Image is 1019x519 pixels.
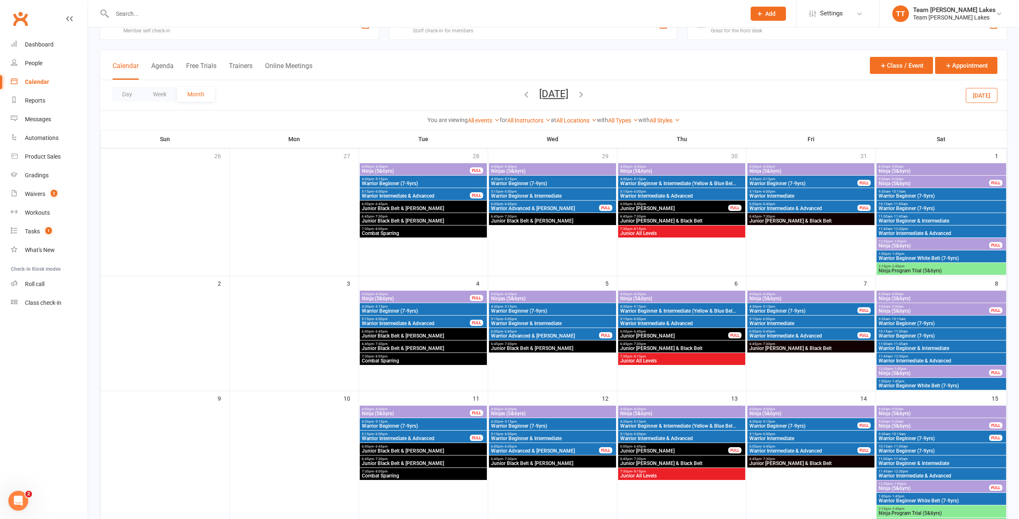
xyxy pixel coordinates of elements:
div: Great for the front desk [711,28,803,34]
span: 4:30pm [361,305,485,308]
span: 9:00am [878,305,990,308]
span: Warrior Beginner (7-9yrs) [878,333,1004,338]
span: - 6:45pm [503,330,517,333]
span: - 6:45pm [761,202,775,206]
a: Reports [11,91,88,110]
span: Junior [PERSON_NAME] & Black Belt [620,346,744,351]
span: - 4:30pm [632,292,646,296]
span: 6:45pm [491,215,614,218]
span: 7:30pm [361,227,485,231]
span: Ninja (5&6yrs) [620,169,744,174]
div: 8 [995,276,1007,290]
button: Trainers [229,62,253,80]
span: Combat Sparring [361,231,485,236]
span: 8:30am [878,165,1004,169]
span: Ninja (5&6yrs) [749,296,873,301]
span: - 4:30pm [632,165,646,169]
span: 4:00pm [361,165,470,169]
a: Dashboard [11,35,88,54]
span: Warrior Beginner & Intermediate (Yellow & Blue Bel... [620,308,744,313]
div: Messages [25,116,51,122]
span: 1:00pm [878,379,1004,383]
span: - 6:45pm [503,202,517,206]
span: 5:15pm [749,317,873,321]
div: 29 [602,149,617,162]
span: 4:00pm [361,407,470,411]
span: 6:45pm [749,342,873,346]
span: Warrior Intermediate & Advanced [361,193,470,198]
span: 4:30pm [620,305,744,308]
span: Junior [PERSON_NAME] & Black Belt [749,346,873,351]
span: - 7:30pm [761,342,775,346]
span: 12:30pm [878,367,990,371]
span: Warrior Beginner & Intermediate [491,321,614,326]
div: 13 [731,391,746,405]
span: 11:00am [878,215,1004,218]
span: 4:00pm [491,292,614,296]
span: - 6:00pm [761,190,775,193]
span: - 7:30pm [761,215,775,218]
div: TT [892,5,909,22]
div: FULL [728,332,742,338]
div: FULL [857,205,871,211]
span: - 9:00am [890,292,904,296]
div: FULL [989,307,1002,313]
span: 5:15pm [361,190,470,193]
span: 5:15pm [491,190,614,193]
span: 6:45pm [361,342,485,346]
span: 4:00pm [620,165,744,169]
span: - 4:30pm [761,292,775,296]
div: FULL [470,320,483,326]
span: - 11:00am [892,330,908,333]
span: 5:15pm [491,317,614,321]
span: Warrior Intermediate & Advanced [749,206,858,211]
div: FULL [989,242,1002,248]
span: Warrior Intermediate [749,321,873,326]
strong: with [597,117,608,123]
div: Automations [25,135,59,141]
span: 4:00pm [749,165,873,169]
span: Warrior Beginner (7-9yrs) [749,181,858,186]
span: 10:15am [878,330,1004,333]
span: - 6:00pm [632,190,646,193]
span: - 10:15am [890,190,906,193]
span: - 5:15pm [374,177,388,181]
div: 5 [605,276,617,290]
strong: with [638,117,650,123]
span: - 5:15pm [761,177,775,181]
span: 4:00pm [620,407,744,411]
span: - 4:30pm [503,165,517,169]
span: Ninja (5&6yrs) [878,169,1004,174]
div: Tasks [25,228,40,235]
span: Warrior Intermediate & Advanced [878,231,1004,236]
span: - 10:15am [890,317,906,321]
div: 2 [218,276,229,290]
a: Tasks 1 [11,222,88,241]
span: 11:45am [878,227,1004,231]
span: - 7:30pm [374,215,388,218]
span: - 6:45pm [374,202,388,206]
span: Warrior Advanced & [PERSON_NAME] [491,206,599,211]
div: 30 [731,149,746,162]
a: Workouts [11,203,88,222]
span: - 4:30pm [761,407,775,411]
span: 6:00pm [361,202,485,206]
span: - 5:15pm [761,305,775,308]
span: 6:00pm [749,202,858,206]
span: Junior Black Belt & [PERSON_NAME] [361,218,485,223]
div: Staff check-in for members [413,28,473,34]
div: Class check-in [25,299,61,306]
a: All Instructors [507,117,551,124]
button: Class / Event [870,57,933,74]
div: FULL [470,167,483,174]
div: Reports [25,97,45,104]
span: 4:30pm [749,177,858,181]
div: 1 [995,149,1007,162]
span: Warrior Beginner White Belt (7-9yrs) [878,383,1004,388]
span: Warrior Beginner (7-9yrs) [749,308,858,313]
span: Warrior Beginner & Intermediate [878,346,1004,351]
span: Junior All Levels [620,358,744,363]
span: - 6:00pm [503,190,517,193]
button: [DATE] [966,88,997,103]
span: Ninja Program Trial (5&6yrs) [878,268,1004,273]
